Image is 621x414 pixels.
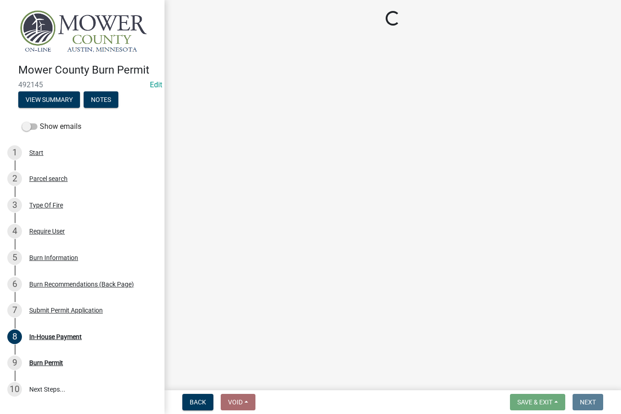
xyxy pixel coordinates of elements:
wm-modal-confirm: Notes [84,96,118,104]
div: Burn Recommendations (Back Page) [29,281,134,287]
div: Parcel search [29,175,68,182]
button: View Summary [18,91,80,108]
span: Back [190,398,206,406]
div: 7 [7,303,22,318]
div: 8 [7,329,22,344]
div: 4 [7,224,22,239]
label: Show emails [22,121,81,132]
button: Notes [84,91,118,108]
span: Next [580,398,596,406]
wm-modal-confirm: Summary [18,96,80,104]
span: 492145 [18,80,146,89]
div: 6 [7,277,22,292]
div: Submit Permit Application [29,307,103,313]
button: Save & Exit [510,394,565,410]
div: Type Of Fire [29,202,63,208]
div: Burn Permit [29,360,63,366]
div: 9 [7,356,22,370]
button: Next [573,394,603,410]
div: 2 [7,171,22,186]
a: Edit [150,80,162,89]
button: Back [182,394,213,410]
span: Save & Exit [517,398,552,406]
wm-modal-confirm: Edit Application Number [150,80,162,89]
div: Burn Information [29,255,78,261]
button: Void [221,394,255,410]
div: 10 [7,382,22,397]
img: Mower County, Minnesota [18,10,150,54]
h4: Mower County Burn Permit [18,64,157,77]
span: Void [228,398,243,406]
div: Start [29,149,43,156]
div: 5 [7,250,22,265]
div: 1 [7,145,22,160]
div: 3 [7,198,22,212]
div: In-House Payment [29,334,82,340]
div: Require User [29,228,65,234]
